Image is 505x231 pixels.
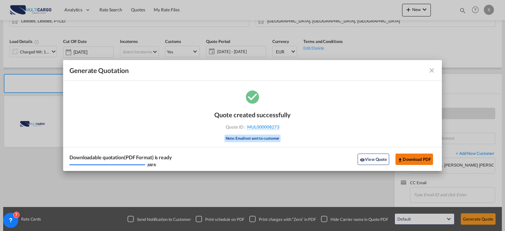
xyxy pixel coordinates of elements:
md-icon: icon-close fg-AAA8AD cursor m-0 [428,67,436,74]
button: Download PDF [395,154,433,165]
md-dialog: Generate Quotation Quote ... [63,60,442,171]
span: Generate Quotation [69,66,129,75]
div: 100 % [147,162,156,167]
div: Quote ID : [216,124,289,130]
span: MUL000008273 [247,124,279,130]
div: Quote created successfully [214,111,291,119]
div: Downloadable quotation(PDF Format) is ready [69,154,172,161]
md-icon: icon-eye [360,157,365,162]
button: icon-eyeView Quote [358,154,389,165]
md-icon: icon-download [398,157,403,162]
md-icon: icon-checkbox-marked-circle [245,89,260,105]
div: Note: Email not sent to customer [224,135,281,143]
